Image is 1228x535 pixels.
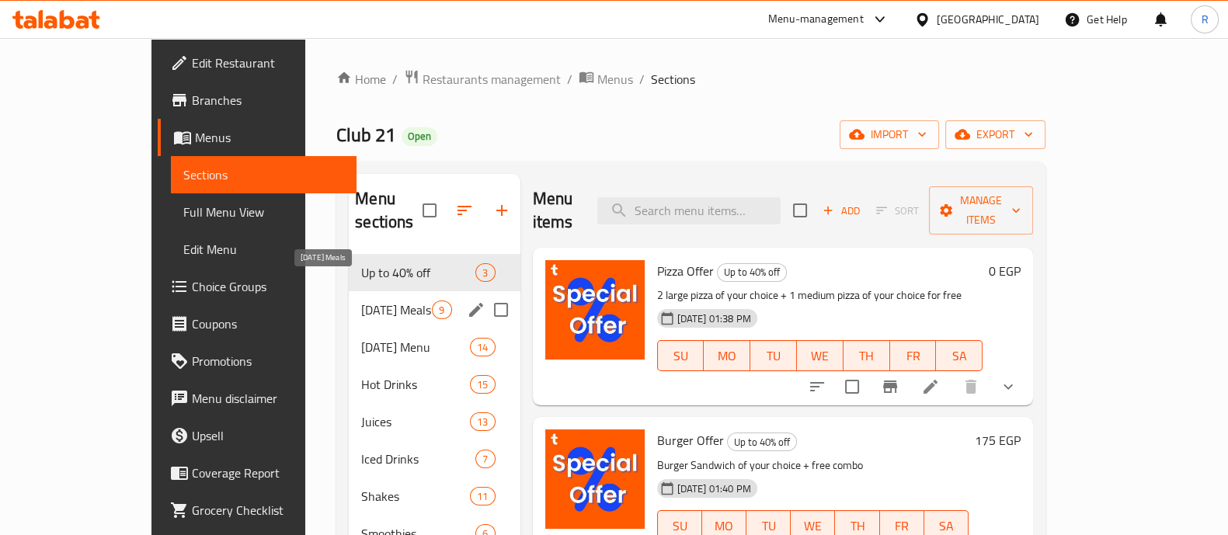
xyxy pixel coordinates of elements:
button: TU [750,340,797,371]
img: Pizza Offer [545,260,645,360]
span: TH [850,345,884,367]
span: Up to 40% off [718,263,786,281]
h6: 0 EGP [989,260,1021,282]
span: Sort sections [446,192,483,229]
span: 3 [476,266,494,280]
span: MO [710,345,744,367]
span: Up to 40% off [728,433,796,451]
a: Menus [158,119,357,156]
span: Select to update [836,370,868,403]
button: import [840,120,939,149]
span: Manage items [941,191,1021,230]
div: items [470,338,495,356]
span: Edit Restaurant [192,54,344,72]
span: Juices [361,412,470,431]
div: Up to 40% off3 [349,254,520,291]
span: Promotions [192,352,344,370]
li: / [392,70,398,89]
span: Add [820,202,862,220]
a: Menus [579,69,633,89]
div: [DATE] Meals9edit [349,291,520,328]
div: items [470,375,495,394]
svg: Show Choices [999,377,1018,396]
a: Upsell [158,417,357,454]
span: Menus [597,70,633,89]
button: edit [464,298,488,321]
button: WE [797,340,844,371]
div: items [432,301,451,319]
span: Select section [784,194,816,227]
button: delete [952,368,990,405]
a: Restaurants management [404,69,561,89]
span: 14 [471,340,494,355]
button: sort-choices [798,368,836,405]
span: Up to 40% off [361,263,475,282]
li: / [639,70,645,89]
span: Upsell [192,426,344,445]
span: Select section first [866,199,929,223]
span: 9 [433,303,450,318]
div: items [470,412,495,431]
span: 13 [471,415,494,429]
span: Edit Menu [183,240,344,259]
div: Hot Drinks15 [349,366,520,403]
a: Coverage Report [158,454,357,492]
button: SA [936,340,983,371]
div: Up to 40% off [727,433,797,451]
div: Iced Drinks7 [349,440,520,478]
span: Full Menu View [183,203,344,221]
span: Coverage Report [192,464,344,482]
span: Hot Drinks [361,375,470,394]
button: export [945,120,1045,149]
a: Branches [158,82,357,119]
span: 15 [471,377,494,392]
span: Club 21 [336,117,395,152]
button: Branch-specific-item [871,368,909,405]
div: items [475,450,495,468]
input: search [597,197,781,224]
h2: Menu sections [355,187,422,234]
span: 7 [476,452,494,467]
a: Sections [171,156,357,193]
span: Choice Groups [192,277,344,296]
div: Ramadan Menu [361,338,470,356]
span: Add item [816,199,866,223]
span: Branches [192,91,344,109]
button: show more [990,368,1027,405]
a: Promotions [158,342,357,380]
span: Burger Offer [657,429,724,452]
span: Shakes [361,487,470,505]
span: Restaurants management [423,70,561,89]
div: items [475,263,495,282]
span: Grocery Checklist [192,501,344,519]
div: Up to 40% off [717,263,787,282]
span: Iced Drinks [361,450,475,468]
button: MO [704,340,750,371]
li: / [567,70,572,89]
span: FR [896,345,931,367]
div: Open [402,127,437,146]
a: Menu disclaimer [158,380,357,417]
span: [DATE] 01:40 PM [671,481,757,496]
span: 11 [471,489,494,504]
button: FR [890,340,937,371]
img: Burger Offer [545,429,645,529]
h2: Menu items [533,187,579,234]
a: Edit Menu [171,231,357,268]
span: Open [402,130,437,143]
span: Menus [195,128,344,147]
button: Add section [483,192,520,229]
button: TH [844,340,890,371]
div: Menu-management [768,10,864,29]
span: [DATE] Menu [361,338,470,356]
span: TU [757,345,791,367]
a: Edit Restaurant [158,44,357,82]
span: export [958,125,1033,144]
button: Manage items [929,186,1033,234]
button: Add [816,199,866,223]
span: [DATE] 01:38 PM [671,311,757,326]
span: import [852,125,927,144]
span: [DATE] Meals [361,301,432,319]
